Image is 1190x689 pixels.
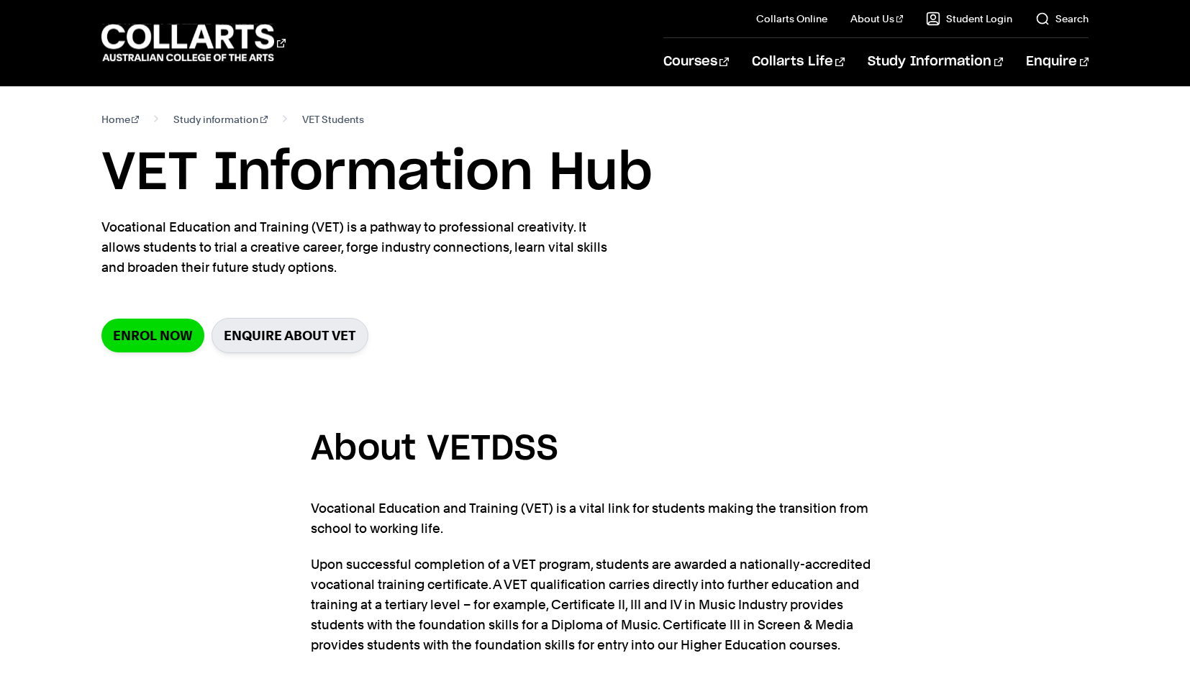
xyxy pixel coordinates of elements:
[752,38,845,86] a: Collarts Life
[850,12,904,26] a: About Us
[311,422,879,478] h3: About VETDSS
[101,22,286,63] div: Go to homepage
[101,141,1089,206] h1: VET Information Hub
[1026,38,1089,86] a: Enquire
[311,555,879,655] p: Upon successful completion of a VET program, students are awarded a nationally-accredited vocatio...
[663,38,729,86] a: Courses
[101,217,627,278] p: Vocational Education and Training (VET) is a pathway to professional creativity. It allows studen...
[1035,12,1089,26] a: Search
[756,12,827,26] a: Collarts Online
[868,38,1003,86] a: Study Information
[101,109,140,129] a: Home
[101,319,204,352] a: Enrol Now
[926,12,1012,26] a: Student Login
[311,498,879,539] p: Vocational Education and Training (VET) is a vital link for students making the transition from s...
[302,109,364,129] span: VET Students
[212,318,368,353] a: Enquire about VET
[173,109,268,129] a: Study information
